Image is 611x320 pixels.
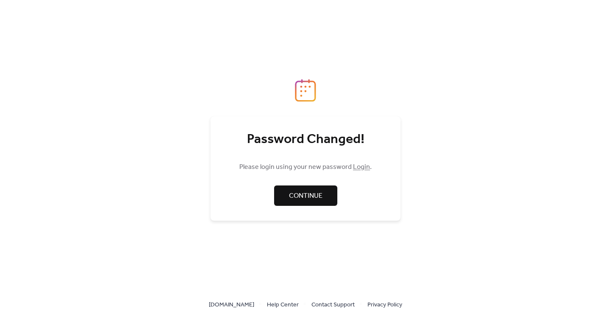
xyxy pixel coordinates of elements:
a: Login [353,160,370,174]
a: [DOMAIN_NAME] [209,299,254,310]
a: Privacy Policy [367,299,402,310]
a: Help Center [267,299,299,310]
span: [DOMAIN_NAME] [209,300,254,310]
span: Continue [289,191,322,201]
img: logo [295,79,316,102]
span: Please login using your new password . [239,162,372,172]
span: Contact Support [311,300,355,310]
a: Contact Support [311,299,355,310]
a: Continue [274,185,337,206]
span: Help Center [267,300,299,310]
span: Privacy Policy [367,300,402,310]
div: Password Changed! [227,131,384,148]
